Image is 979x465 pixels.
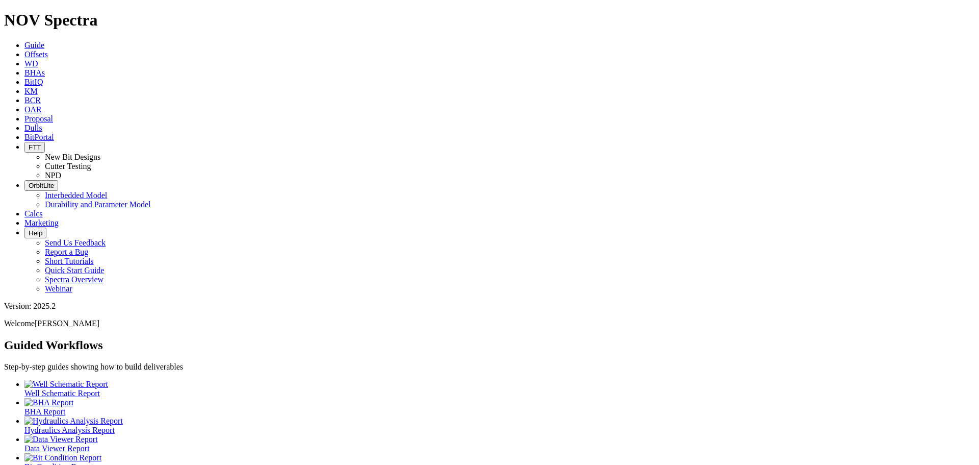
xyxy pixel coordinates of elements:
[45,200,151,209] a: Durability and Parameter Model
[24,453,101,462] img: Bit Condition Report
[4,362,975,372] p: Step-by-step guides showing how to build deliverables
[24,380,108,389] img: Well Schematic Report
[4,338,975,352] h2: Guided Workflows
[24,78,43,86] a: BitIQ
[24,105,42,114] a: OAR
[45,284,72,293] a: Webinar
[24,114,53,123] a: Proposal
[45,162,91,170] a: Cutter Testing
[24,435,975,453] a: Data Viewer Report Data Viewer Report
[24,96,41,105] a: BCR
[24,41,44,50] a: Guide
[24,398,975,416] a: BHA Report BHA Report
[45,153,100,161] a: New Bit Designs
[4,302,975,311] div: Version: 2025.2
[24,133,54,141] a: BitPortal
[24,380,975,398] a: Well Schematic Report Well Schematic Report
[24,218,59,227] a: Marketing
[45,191,107,200] a: Interbedded Model
[24,142,45,153] button: FTT
[24,389,100,398] span: Well Schematic Report
[24,417,975,434] a: Hydraulics Analysis Report Hydraulics Analysis Report
[24,59,38,68] a: WD
[24,444,90,453] span: Data Viewer Report
[24,50,48,59] a: Offsets
[45,238,106,247] a: Send Us Feedback
[45,275,104,284] a: Spectra Overview
[24,426,115,434] span: Hydraulics Analysis Report
[4,11,975,30] h1: NOV Spectra
[24,209,43,218] a: Calcs
[45,266,104,275] a: Quick Start Guide
[24,180,58,191] button: OrbitLite
[45,257,94,265] a: Short Tutorials
[24,398,73,407] img: BHA Report
[29,229,42,237] span: Help
[4,319,975,328] p: Welcome
[24,407,65,416] span: BHA Report
[24,87,38,95] a: KM
[35,319,99,328] span: [PERSON_NAME]
[45,171,61,180] a: NPD
[24,435,98,444] img: Data Viewer Report
[24,68,45,77] a: BHAs
[29,182,54,189] span: OrbitLite
[24,417,123,426] img: Hydraulics Analysis Report
[24,228,46,238] button: Help
[45,248,88,256] a: Report a Bug
[29,143,41,151] span: FTT
[24,124,42,132] a: Dulls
